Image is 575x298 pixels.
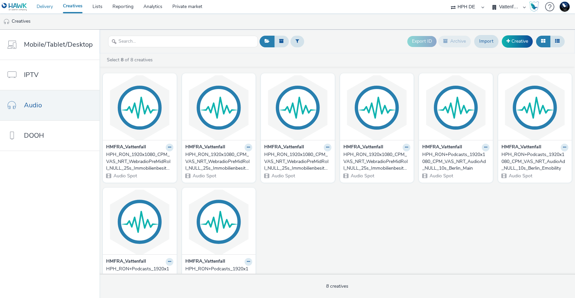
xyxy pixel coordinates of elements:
[343,144,383,151] strong: HMFRA_Vattenfall
[422,151,489,172] a: HPH_RON+Podcasts_1920x1080_CPM_VAS_NRT_AudioAd_NULL_10s_Berlin_Main
[560,2,570,12] img: Support Hawk
[184,189,254,254] img: HPH_RON+Podcasts_1920x1080_CPM_VAS_NRT_AudioAd_NULL_10s_Hamburg_Emobility visual
[343,151,408,172] div: HPH_RON_1920x1080_CPM_VAS_NRT_WebradioPreMidRoll_NULL_25s_ImmobilienbesitzerE30-45+PLZ_Photovolta...
[185,258,225,266] strong: HMFRA_Vattenfall
[429,173,453,179] span: Audio Spot
[185,266,250,286] div: HPH_RON+Podcasts_1920x1080_CPM_VAS_NRT_AudioAd_NULL_10s_Hamburg_Emobility
[422,151,487,172] div: HPH_RON+Podcasts_1920x1080_CPM_VAS_NRT_AudioAd_NULL_10s_Berlin_Main
[106,57,155,63] a: Select of 8 creatives
[2,3,27,11] img: undefined Logo
[106,258,146,266] strong: HMFRA_Vattenfall
[113,173,137,179] span: Audio Spot
[422,144,462,151] strong: HMFRA_Vattenfall
[529,1,539,12] img: Hawk Academy
[407,36,437,47] button: Export ID
[500,75,570,140] img: HPH_RON+Podcasts_1920x1080_CPM_VAS_NRT_AudioAd_NULL_10s_Berlin_Emobility visual
[343,151,411,172] a: HPH_RON_1920x1080_CPM_VAS_NRT_WebradioPreMidRoll_NULL_25s_ImmobilienbesitzerE30-45+PLZ_Photovolta...
[264,151,329,172] div: HPH_RON_1920x1080_CPM_VAS_NRT_WebradioPreMidRoll_NULL_25s_ImmobilienbesitzerE46-79+PLZ_Waermepump...
[263,75,333,140] img: HPH_RON_1920x1080_CPM_VAS_NRT_WebradioPreMidRoll_NULL_25s_ImmobilienbesitzerE46-79+PLZ_Waermepump...
[106,144,146,151] strong: HMFRA_Vattenfall
[474,35,498,48] a: Import
[185,144,225,151] strong: HMFRA_Vattenfall
[550,36,565,47] button: Table
[342,75,412,140] img: HPH_RON_1920x1080_CPM_VAS_NRT_WebradioPreMidRoll_NULL_25s_ImmobilienbesitzerE30-45+PLZ_Photovolta...
[24,40,93,49] span: Mobile/Tablet/Desktop
[24,100,42,110] span: Audio
[185,151,250,172] div: HPH_RON_1920x1080_CPM_VAS_NRT_WebradioPreMidRoll_NULL_25s_ImmobilienbesitzerE46-79+PLZ_Photovolta...
[106,151,173,172] a: HPH_RON_1920x1080_CPM_VAS_NRT_WebradioPreMidRoll_NULL_25s_ImmobilienbesitzerE30-45+PLZ_Waermepump...
[264,151,331,172] a: HPH_RON_1920x1080_CPM_VAS_NRT_WebradioPreMidRoll_NULL_25s_ImmobilienbesitzerE46-79+PLZ_Waermepump...
[264,144,304,151] strong: HMFRA_Vattenfall
[184,75,254,140] img: HPH_RON_1920x1080_CPM_VAS_NRT_WebradioPreMidRoll_NULL_25s_ImmobilienbesitzerE46-79+PLZ_Photovolta...
[108,36,258,47] input: Search...
[502,35,533,47] a: Creative
[508,173,532,179] span: Audio Spot
[106,266,173,286] a: HPH_RON+Podcasts_1920x1080_CPM_VAS_NRT_AudioAd_NULL_10s_Hamburg_Main
[529,1,542,12] a: Hawk Academy
[326,283,348,289] span: 8 creatives
[501,151,569,172] a: HPH_RON+Podcasts_1920x1080_CPM_VAS_NRT_AudioAd_NULL_10s_Berlin_Emobility
[24,70,39,80] span: IPTV
[106,266,171,286] div: HPH_RON+Podcasts_1920x1080_CPM_VAS_NRT_AudioAd_NULL_10s_Hamburg_Main
[421,75,491,140] img: HPH_RON+Podcasts_1920x1080_CPM_VAS_NRT_AudioAd_NULL_10s_Berlin_Main visual
[501,151,566,172] div: HPH_RON+Podcasts_1920x1080_CPM_VAS_NRT_AudioAd_NULL_10s_Berlin_Emobility
[104,75,175,140] img: HPH_RON_1920x1080_CPM_VAS_NRT_WebradioPreMidRoll_NULL_25s_ImmobilienbesitzerE30-45+PLZ_Waermepump...
[121,57,123,63] strong: 8
[271,173,295,179] span: Audio Spot
[106,151,171,172] div: HPH_RON_1920x1080_CPM_VAS_NRT_WebradioPreMidRoll_NULL_25s_ImmobilienbesitzerE30-45+PLZ_Waermepump...
[438,36,471,47] button: Archive
[350,173,374,179] span: Audio Spot
[501,144,541,151] strong: HMFRA_Vattenfall
[192,173,216,179] span: Audio Spot
[185,266,253,286] a: HPH_RON+Podcasts_1920x1080_CPM_VAS_NRT_AudioAd_NULL_10s_Hamburg_Emobility
[536,36,550,47] button: Grid
[24,131,44,140] span: DOOH
[104,189,175,254] img: HPH_RON+Podcasts_1920x1080_CPM_VAS_NRT_AudioAd_NULL_10s_Hamburg_Main visual
[3,18,10,25] img: audio
[185,151,253,172] a: HPH_RON_1920x1080_CPM_VAS_NRT_WebradioPreMidRoll_NULL_25s_ImmobilienbesitzerE46-79+PLZ_Photovolta...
